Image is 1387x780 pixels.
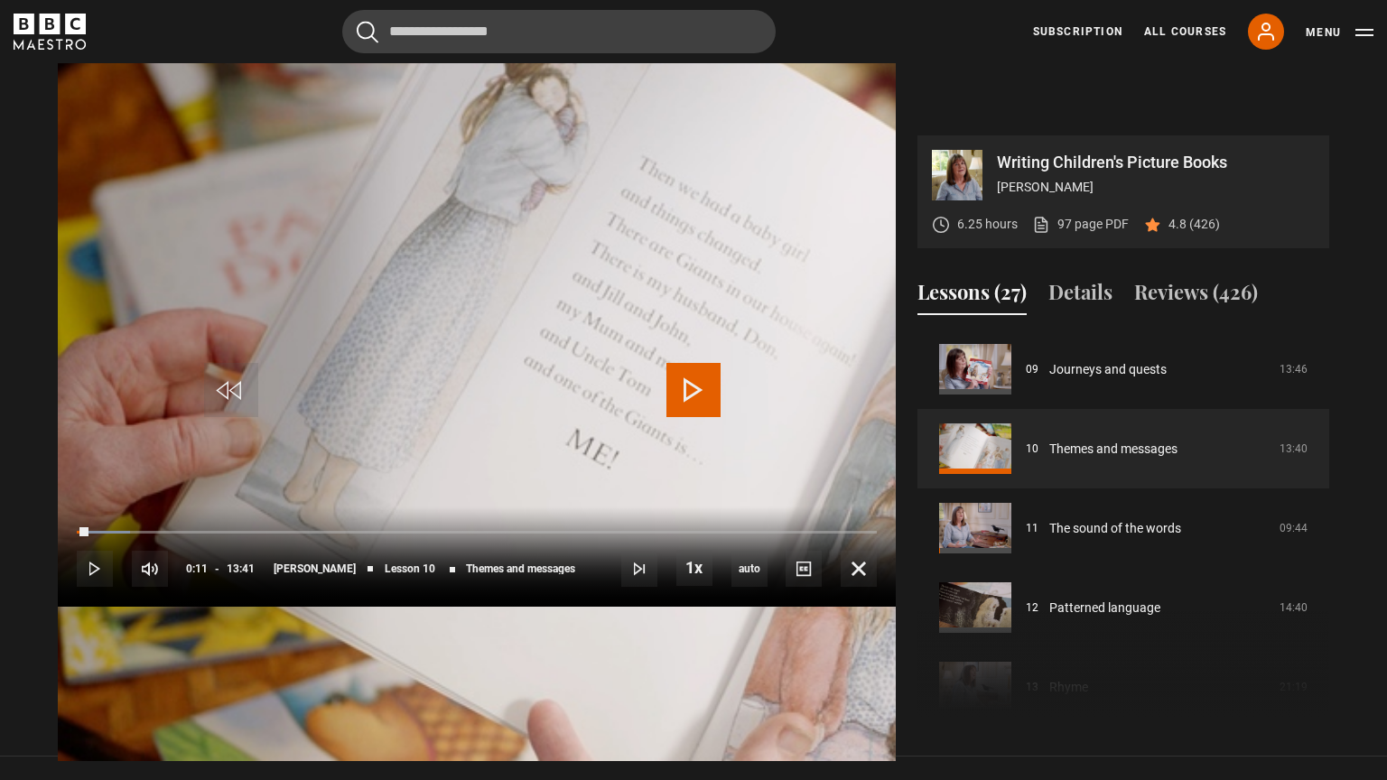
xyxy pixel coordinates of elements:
span: Lesson 10 [385,563,435,574]
a: The sound of the words [1049,519,1181,538]
span: Themes and messages [466,563,575,574]
a: Patterned language [1049,599,1160,617]
button: Captions [786,551,822,587]
a: Themes and messages [1049,440,1178,459]
span: - [215,562,219,575]
p: [PERSON_NAME] [997,178,1315,197]
a: Journeys and quests [1049,360,1167,379]
p: 6.25 hours [957,215,1018,234]
div: Current quality: 720p [731,551,768,587]
button: Next Lesson [621,551,657,587]
a: 97 page PDF [1032,215,1129,234]
span: [PERSON_NAME] [274,563,356,574]
button: Toggle navigation [1306,23,1373,42]
video-js: Video Player [58,135,896,607]
button: Mute [132,551,168,587]
button: Details [1048,277,1112,315]
input: Search [342,10,776,53]
span: 13:41 [227,552,255,585]
button: Reviews (426) [1134,277,1258,315]
button: Playback Rate [676,550,712,586]
button: Play [77,551,113,587]
a: Subscription [1033,23,1122,40]
a: All Courses [1144,23,1226,40]
p: 4.8 (426) [1168,215,1220,234]
p: Writing Children's Picture Books [997,154,1315,171]
svg: BBC Maestro [14,14,86,50]
span: auto [731,551,768,587]
div: Progress Bar [77,531,877,534]
button: Fullscreen [841,551,877,587]
span: 0:11 [186,552,208,585]
button: Lessons (27) [917,277,1027,315]
button: Submit the search query [357,21,378,43]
